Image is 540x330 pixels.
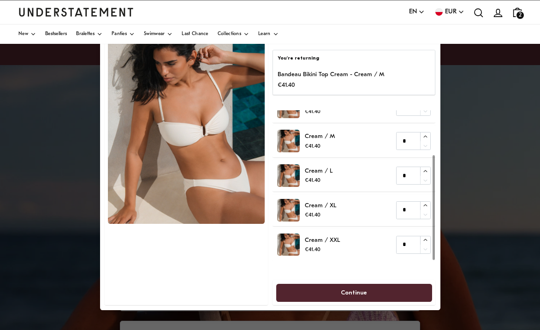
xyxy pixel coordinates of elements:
span: Bralettes [76,32,95,36]
img: CREA-BRA-106-M-cream_a4ff1c85-9fa0-49e4-b991-4aed41f02395.jpg [277,164,300,187]
span: 2 [516,12,524,19]
p: Cream / XL [304,201,336,210]
img: CREA-BRA-106-M-cream_a4ff1c85-9fa0-49e4-b991-4aed41f02395.jpg [277,95,300,118]
a: Last Chance [182,24,208,44]
a: New [18,24,36,44]
p: Cream / XXL [304,235,339,245]
p: €41.40 [304,245,339,254]
img: CREA-BRA-106-M-cream_a4ff1c85-9fa0-49e4-b991-4aed41f02395.jpg [277,233,300,256]
a: Panties [112,24,135,44]
p: €41.40 [278,80,384,90]
p: €41.40 [304,211,336,220]
span: New [18,32,28,36]
p: Cream / L [304,166,332,176]
span: EUR [445,7,457,17]
span: Swimwear [144,32,165,36]
span: Bestsellers [45,32,67,36]
img: CREA-BRA-106-M-cream_a4ff1c85-9fa0-49e4-b991-4aed41f02395.jpg [108,28,265,224]
p: €41.40 [304,107,332,116]
span: Collections [218,32,241,36]
button: Continue [276,283,432,301]
span: Panties [112,32,127,36]
p: €41.40 [304,142,334,150]
img: CREA-BRA-106-M-cream_a4ff1c85-9fa0-49e4-b991-4aed41f02395.jpg [277,130,300,152]
p: Bandeau Bikini Top Cream - Cream / M [278,70,384,79]
a: Bestsellers [45,24,67,44]
span: Learn [258,32,271,36]
a: Swimwear [144,24,172,44]
a: Collections [218,24,249,44]
span: Last Chance [182,32,208,36]
a: 2 [508,3,527,22]
img: CREA-BRA-106-M-cream_a4ff1c85-9fa0-49e4-b991-4aed41f02395.jpg [277,199,300,222]
a: Understatement Homepage [18,8,134,16]
p: You're returning [278,55,430,62]
button: EUR [434,7,464,17]
a: Learn [258,24,279,44]
span: Continue [341,284,367,301]
a: Bralettes [76,24,102,44]
p: Cream / M [304,132,334,141]
button: EN [409,7,425,17]
span: EN [409,7,417,17]
p: €41.40 [304,176,332,185]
